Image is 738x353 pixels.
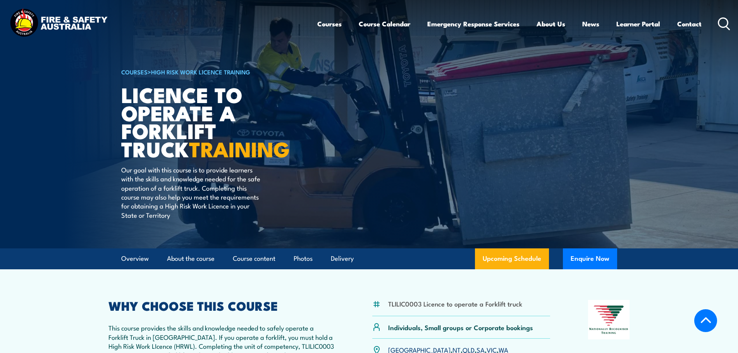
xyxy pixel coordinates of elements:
a: Course content [233,248,275,269]
strong: TRAINING [189,132,290,164]
a: Course Calendar [359,14,410,34]
h2: WHY CHOOSE THIS COURSE [108,300,335,311]
button: Enquire Now [563,248,617,269]
p: Our goal with this course is to provide learners with the skills and knowledge needed for the saf... [121,165,263,219]
a: Photos [294,248,313,269]
h1: Licence to operate a forklift truck [121,85,313,158]
a: Emergency Response Services [427,14,520,34]
p: Individuals, Small groups or Corporate bookings [388,323,533,332]
a: About Us [537,14,565,34]
a: News [582,14,599,34]
a: Upcoming Schedule [475,248,549,269]
h6: > [121,67,313,76]
a: Delivery [331,248,354,269]
a: About the course [167,248,215,269]
li: TLILIC0003 Licence to operate a Forklift truck [388,299,522,308]
a: Courses [317,14,342,34]
a: Learner Portal [616,14,660,34]
a: Contact [677,14,702,34]
a: COURSES [121,67,148,76]
img: Nationally Recognised Training logo. [588,300,630,339]
a: High Risk Work Licence Training [151,67,250,76]
a: Overview [121,248,149,269]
